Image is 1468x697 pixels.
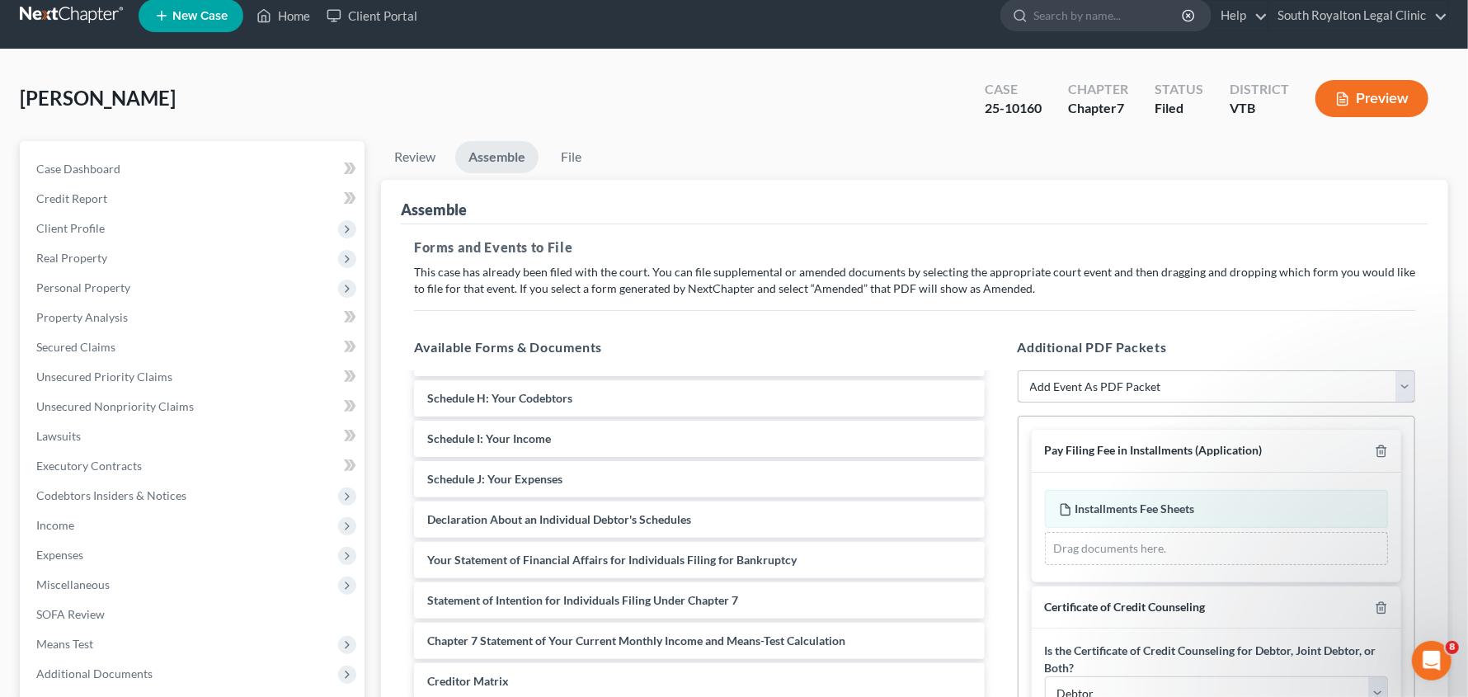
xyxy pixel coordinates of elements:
[545,141,598,173] a: File
[36,191,107,205] span: Credit Report
[36,251,107,265] span: Real Property
[427,512,691,526] span: Declaration About an Individual Debtor's Schedules
[318,1,426,31] a: Client Portal
[1155,99,1203,118] div: Filed
[1315,80,1428,117] button: Preview
[1212,1,1268,31] a: Help
[36,340,115,354] span: Secured Claims
[248,1,318,31] a: Home
[36,459,142,473] span: Executory Contracts
[985,99,1042,118] div: 25-10160
[23,332,365,362] a: Secured Claims
[427,633,845,648] span: Chapter 7 Statement of Your Current Monthly Income and Means-Test Calculation
[427,391,572,405] span: Schedule H: Your Codebtors
[1068,80,1128,99] div: Chapter
[1412,641,1452,681] iframe: Intercom live chat
[414,264,1415,297] p: This case has already been filed with the court. You can file supplemental or amended documents b...
[455,141,539,173] a: Assemble
[36,607,105,621] span: SOFA Review
[36,280,130,294] span: Personal Property
[23,154,365,184] a: Case Dashboard
[23,362,365,392] a: Unsecured Priority Claims
[1075,502,1195,516] span: Installments Fee Sheets
[1068,99,1128,118] div: Chapter
[172,10,228,22] span: New Case
[1045,532,1389,565] div: Drag documents here.
[414,238,1415,257] h5: Forms and Events to File
[1230,80,1289,99] div: District
[20,86,176,110] span: [PERSON_NAME]
[1155,80,1203,99] div: Status
[414,337,985,357] h5: Available Forms & Documents
[36,221,105,235] span: Client Profile
[36,637,93,651] span: Means Test
[36,548,83,562] span: Expenses
[23,303,365,332] a: Property Analysis
[1446,641,1459,654] span: 8
[1045,443,1263,457] span: Pay Filing Fee in Installments (Application)
[36,577,110,591] span: Miscellaneous
[1230,99,1289,118] div: VTB
[427,431,551,445] span: Schedule I: Your Income
[36,370,172,384] span: Unsecured Priority Claims
[427,472,562,486] span: Schedule J: Your Expenses
[36,518,74,532] span: Income
[985,80,1042,99] div: Case
[23,451,365,481] a: Executory Contracts
[381,141,449,173] a: Review
[23,600,365,629] a: SOFA Review
[23,421,365,451] a: Lawsuits
[36,310,128,324] span: Property Analysis
[401,200,467,219] div: Assemble
[1018,337,1416,357] h5: Additional PDF Packets
[427,553,797,567] span: Your Statement of Financial Affairs for Individuals Filing for Bankruptcy
[1045,600,1206,614] span: Certificate of Credit Counseling
[36,399,194,413] span: Unsecured Nonpriority Claims
[23,184,365,214] a: Credit Report
[36,429,81,443] span: Lawsuits
[23,392,365,421] a: Unsecured Nonpriority Claims
[427,674,509,688] span: Creditor Matrix
[1269,1,1447,31] a: South Royalton Legal Clinic
[427,593,738,607] span: Statement of Intention for Individuals Filing Under Chapter 7
[36,666,153,681] span: Additional Documents
[36,162,120,176] span: Case Dashboard
[1045,642,1389,676] label: Is the Certificate of Credit Counseling for Debtor, Joint Debtor, or Both?
[36,488,186,502] span: Codebtors Insiders & Notices
[1117,100,1124,115] span: 7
